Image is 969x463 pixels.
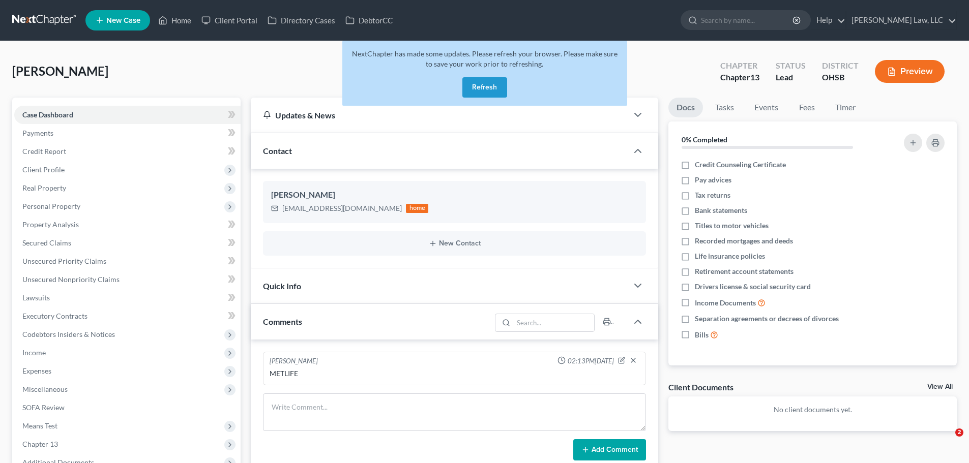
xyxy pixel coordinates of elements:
span: Retirement account statements [695,266,794,276]
span: Bank statements [695,205,747,215]
span: Expenses [22,366,51,375]
span: Income Documents [695,298,756,308]
div: Chapter [720,72,759,83]
span: Titles to motor vehicles [695,221,769,231]
span: Credit Report [22,147,66,156]
span: Payments [22,129,53,137]
p: No client documents yet. [677,405,949,415]
a: Executory Contracts [14,307,241,325]
span: Personal Property [22,202,80,210]
div: [PERSON_NAME] [270,356,318,366]
span: Unsecured Priority Claims [22,257,106,265]
div: Client Documents [668,382,733,392]
a: DebtorCC [340,11,398,29]
span: Case Dashboard [22,110,73,119]
div: [EMAIL_ADDRESS][DOMAIN_NAME] [282,203,402,213]
button: Add Comment [573,439,646,460]
span: Pay advices [695,175,731,185]
a: Events [746,98,786,117]
span: Miscellaneous [22,385,68,393]
a: Case Dashboard [14,106,241,124]
span: Means Test [22,421,57,430]
a: Unsecured Nonpriority Claims [14,270,241,289]
span: Chapter 13 [22,440,58,448]
button: Refresh [462,77,507,98]
span: [PERSON_NAME] [12,64,108,78]
iframe: Intercom live chat [934,428,959,453]
input: Search by name... [701,11,794,29]
a: View All [927,383,953,390]
span: Recorded mortgages and deeds [695,236,793,246]
a: Tasks [707,98,742,117]
span: Unsecured Nonpriority Claims [22,275,120,284]
div: [PERSON_NAME] [271,189,638,201]
button: Preview [875,60,945,83]
button: New Contact [271,239,638,248]
span: Drivers license & social security card [695,282,811,292]
input: Search... [514,314,595,331]
div: OHSB [822,72,859,83]
span: NextChapter has made some updates. Please refresh your browser. Please make sure to save your wor... [352,49,618,68]
a: Property Analysis [14,215,241,234]
span: Tax returns [695,190,730,200]
div: District [822,60,859,72]
div: Updates & News [263,110,615,120]
a: Directory Cases [262,11,340,29]
span: Quick Info [263,281,301,291]
span: Secured Claims [22,238,71,247]
span: Contact [263,146,292,156]
a: Home [153,11,196,29]
a: Unsecured Priority Claims [14,252,241,270]
span: Real Property [22,183,66,192]
a: Help [811,11,845,29]
a: Client Portal [196,11,262,29]
div: Status [776,60,806,72]
strong: 0% Completed [682,135,727,144]
a: Timer [827,98,864,117]
span: New Case [106,17,140,24]
span: Credit Counseling Certificate [695,160,786,170]
span: Income [22,348,46,357]
span: 02:13PM[DATE] [568,356,614,366]
span: Bills [695,330,709,340]
div: Chapter [720,60,759,72]
span: Executory Contracts [22,312,87,320]
span: Client Profile [22,165,65,174]
div: METLIFE [270,368,639,379]
span: 2 [955,428,963,437]
a: Credit Report [14,142,241,161]
a: SOFA Review [14,398,241,417]
span: Property Analysis [22,220,79,229]
span: 13 [750,72,759,82]
span: Lawsuits [22,293,50,302]
a: Fees [790,98,823,117]
span: Life insurance policies [695,251,765,261]
a: Lawsuits [14,289,241,307]
span: Separation agreements or decrees of divorces [695,314,839,324]
span: Comments [263,317,302,326]
span: SOFA Review [22,403,65,412]
a: Docs [668,98,703,117]
a: [PERSON_NAME] Law, LLC [846,11,956,29]
a: Secured Claims [14,234,241,252]
a: Payments [14,124,241,142]
span: Codebtors Insiders & Notices [22,330,115,338]
div: home [406,204,428,213]
div: Lead [776,72,806,83]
